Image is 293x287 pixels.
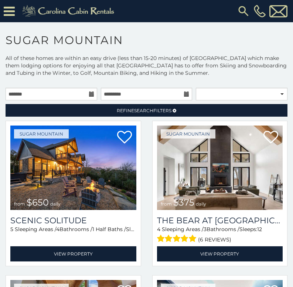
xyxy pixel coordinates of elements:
[161,201,172,207] span: from
[252,5,268,17] a: [PHONE_NUMBER]
[257,226,262,233] span: 12
[10,226,136,244] div: Sleeping Areas / Bathrooms / Sleeps:
[134,108,153,113] span: Search
[117,130,132,146] a: Add to favorites
[117,108,171,113] span: Refine Filters
[157,226,160,233] span: 4
[10,126,136,210] a: from $650 daily
[263,130,278,146] a: Add to favorites
[157,226,283,244] div: Sleeping Areas / Bathrooms / Sleeps:
[157,216,283,226] a: The Bear At [GEOGRAPHIC_DATA]
[14,129,69,139] a: Sugar Mountain
[196,201,206,207] span: daily
[157,126,283,210] img: 1714387646_thumbnail.jpeg
[157,246,283,261] a: View Property
[173,197,194,208] span: $375
[237,4,250,18] img: search-regular.svg
[198,235,231,244] span: (6 reviews)
[50,201,61,207] span: daily
[204,226,207,233] span: 3
[161,129,215,139] a: Sugar Mountain
[18,4,120,19] img: Khaki-logo.png
[157,126,283,210] a: from $375 daily
[157,216,283,226] h3: The Bear At Sugar Mountain
[10,216,136,226] a: Scenic Solitude
[14,201,25,207] span: from
[10,126,136,210] img: 1758811181_thumbnail.jpeg
[56,226,59,233] span: 4
[27,197,49,208] span: $650
[6,104,287,117] a: RefineSearchFilters
[10,226,13,233] span: 5
[10,246,136,261] a: View Property
[92,226,126,233] span: 1 Half Baths /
